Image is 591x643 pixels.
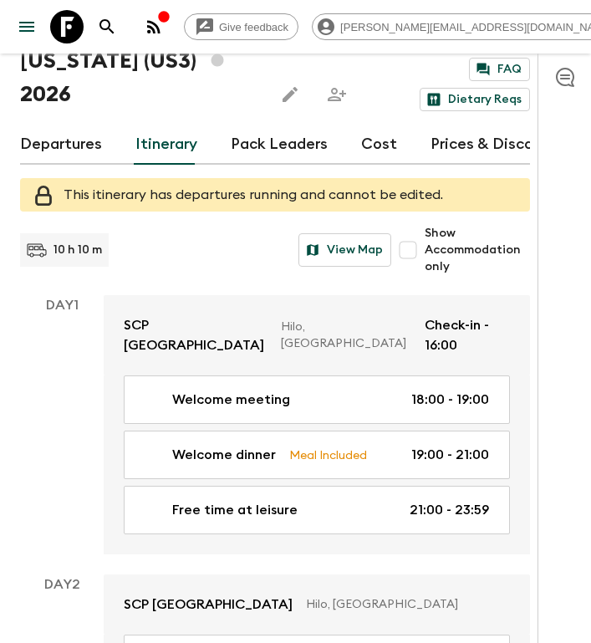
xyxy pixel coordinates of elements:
[90,10,124,43] button: search adventures
[20,125,102,165] a: Departures
[361,125,397,165] a: Cost
[172,445,276,465] p: Welcome dinner
[124,315,267,355] p: SCP [GEOGRAPHIC_DATA]
[104,295,530,375] a: SCP [GEOGRAPHIC_DATA]Hilo, [GEOGRAPHIC_DATA]Check-in - 16:00
[411,445,489,465] p: 19:00 - 21:00
[420,88,530,111] a: Dietary Reqs
[124,375,510,424] a: Welcome meeting18:00 - 19:00
[289,446,367,464] p: Meal Included
[124,486,510,534] a: Free time at leisure21:00 - 23:59
[431,125,565,165] a: Prices & Discounts
[231,125,328,165] a: Pack Leaders
[410,500,489,520] p: 21:00 - 23:59
[124,595,293,615] p: SCP [GEOGRAPHIC_DATA]
[273,78,307,111] button: Edit this itinerary
[53,242,102,258] p: 10 h 10 m
[210,21,298,33] span: Give feedback
[281,319,410,352] p: Hilo, [GEOGRAPHIC_DATA]
[425,315,510,355] p: Check-in - 16:00
[20,295,104,315] p: Day 1
[172,500,298,520] p: Free time at leisure
[320,78,354,111] span: Share this itinerary
[184,13,298,40] a: Give feedback
[64,188,443,202] span: This itinerary has departures running and cannot be edited.
[298,233,391,267] button: View Map
[411,390,489,410] p: 18:00 - 19:00
[306,596,497,613] p: Hilo, [GEOGRAPHIC_DATA]
[124,431,510,479] a: Welcome dinnerMeal Included19:00 - 21:00
[135,125,197,165] a: Itinerary
[469,58,530,81] a: FAQ
[10,10,43,43] button: menu
[425,225,530,275] span: Show Accommodation only
[20,574,104,595] p: Day 2
[20,44,260,111] h1: [US_STATE] (US3) 2026
[172,390,290,410] p: Welcome meeting
[104,574,530,635] a: SCP [GEOGRAPHIC_DATA]Hilo, [GEOGRAPHIC_DATA]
